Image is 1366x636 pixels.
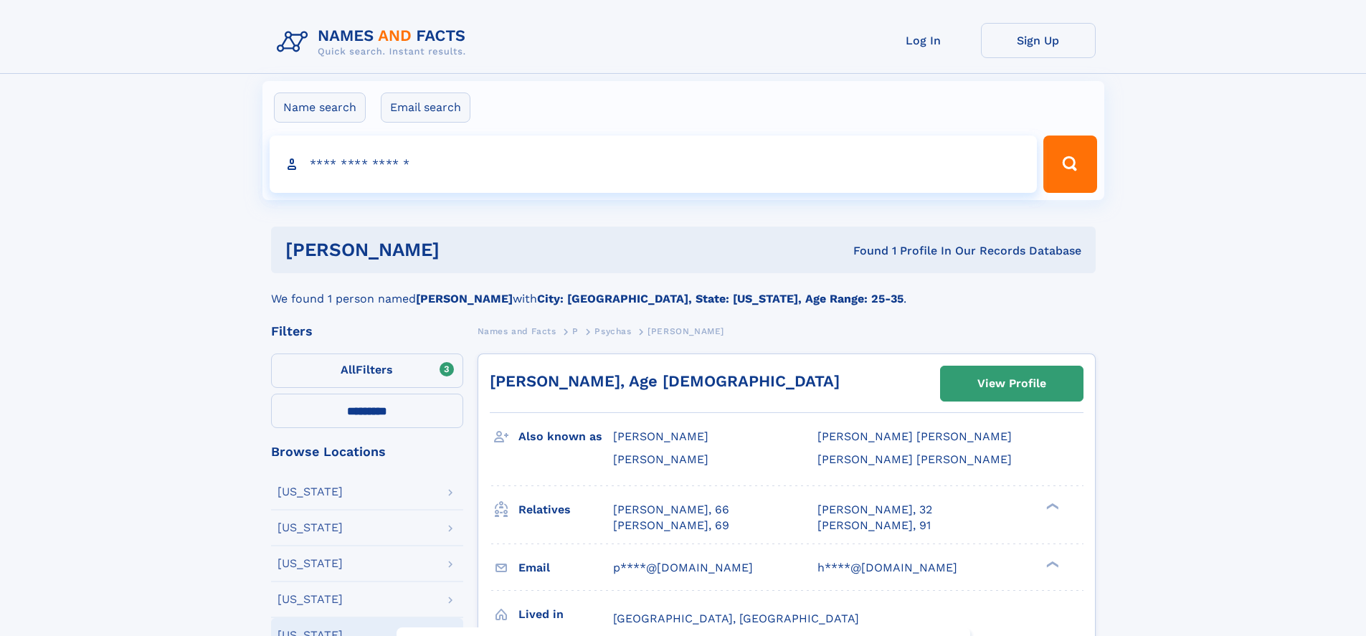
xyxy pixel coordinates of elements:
[977,367,1046,400] div: View Profile
[518,556,613,580] h3: Email
[271,445,463,458] div: Browse Locations
[572,322,579,340] a: P
[518,602,613,627] h3: Lived in
[817,452,1012,466] span: [PERSON_NAME] [PERSON_NAME]
[613,452,708,466] span: [PERSON_NAME]
[613,612,859,625] span: [GEOGRAPHIC_DATA], [GEOGRAPHIC_DATA]
[278,522,343,533] div: [US_STATE]
[866,23,981,58] a: Log In
[613,518,729,533] a: [PERSON_NAME], 69
[518,498,613,522] h3: Relatives
[537,292,903,305] b: City: [GEOGRAPHIC_DATA], State: [US_STATE], Age Range: 25-35
[1043,136,1096,193] button: Search Button
[594,326,631,336] span: Psychas
[613,429,708,443] span: [PERSON_NAME]
[518,424,613,449] h3: Also known as
[271,325,463,338] div: Filters
[594,322,631,340] a: Psychas
[341,363,356,376] span: All
[1043,501,1060,511] div: ❯
[613,502,729,518] a: [PERSON_NAME], 66
[278,486,343,498] div: [US_STATE]
[416,292,513,305] b: [PERSON_NAME]
[278,594,343,605] div: [US_STATE]
[646,243,1081,259] div: Found 1 Profile In Our Records Database
[981,23,1096,58] a: Sign Up
[271,23,478,62] img: Logo Names and Facts
[271,353,463,388] label: Filters
[817,502,932,518] a: [PERSON_NAME], 32
[648,326,724,336] span: [PERSON_NAME]
[817,429,1012,443] span: [PERSON_NAME] [PERSON_NAME]
[274,92,366,123] label: Name search
[817,518,931,533] a: [PERSON_NAME], 91
[1043,559,1060,569] div: ❯
[270,136,1038,193] input: search input
[572,326,579,336] span: P
[490,372,840,390] a: [PERSON_NAME], Age [DEMOGRAPHIC_DATA]
[381,92,470,123] label: Email search
[478,322,556,340] a: Names and Facts
[941,366,1083,401] a: View Profile
[285,241,647,259] h1: [PERSON_NAME]
[271,273,1096,308] div: We found 1 person named with .
[278,558,343,569] div: [US_STATE]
